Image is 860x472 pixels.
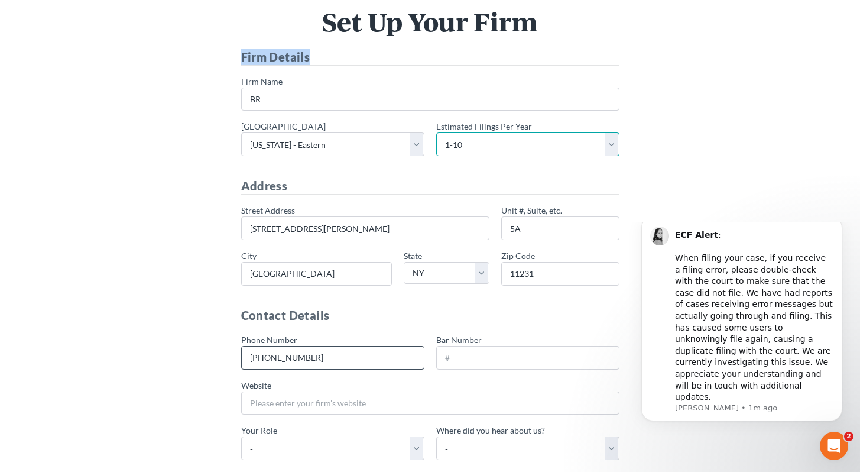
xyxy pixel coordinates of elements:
[404,250,422,262] label: State
[241,262,392,286] input: Plese enter your firm's city
[501,216,619,240] input: -
[501,204,562,216] label: Unit #, Suite, etc.
[241,88,619,111] input: Please enter your firm's name
[844,432,853,441] span: 2
[241,250,257,262] label: City
[241,75,283,88] label: Firm Name
[241,204,295,216] label: Street Address
[241,216,489,240] input: Please enter your firm's address
[436,346,619,370] input: #
[27,5,46,24] img: Profile image for Lindsey
[51,2,210,179] div: Message content
[241,49,619,66] h4: Firm Details
[436,334,482,346] label: Bar Number
[51,8,95,18] b: ECF Alert
[241,177,619,195] h4: Address
[241,346,424,370] input: XXX-XXX-XXXX
[436,120,532,132] label: Estimated Filings Per Year
[241,120,326,132] label: [GEOGRAPHIC_DATA]
[241,379,271,392] label: Website
[241,424,277,437] label: Your Role
[51,181,210,192] p: Message from Lindsey, sent 1m ago
[105,9,755,34] h1: Set Up Your Firm
[241,307,619,324] h4: Contact Details
[436,424,545,437] label: Where did you hear about us?
[624,222,860,466] iframe: Intercom notifications message
[501,262,619,286] input: #
[241,392,619,415] input: Please enter your firm's website
[501,250,535,262] label: Zip Code
[241,334,297,346] label: Phone Number
[820,432,848,460] iframe: Intercom live chat
[51,8,210,182] div: : ​ When filing your case, if you receive a filing error, please double-check with the court to m...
